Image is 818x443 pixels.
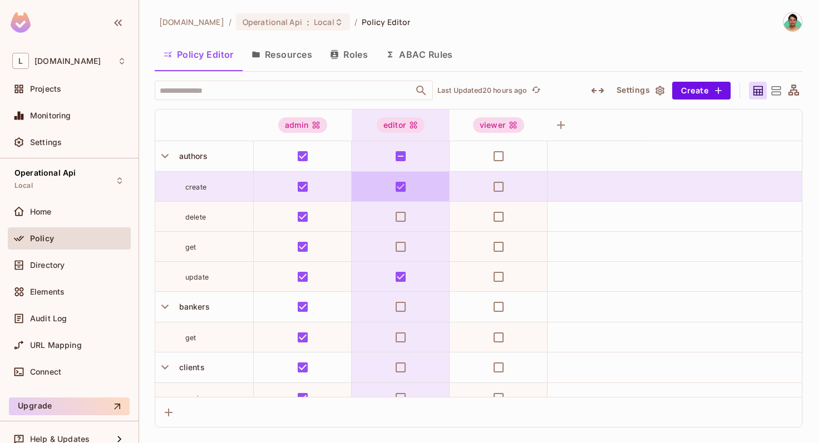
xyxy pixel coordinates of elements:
button: Resources [243,41,321,68]
span: bankers [175,302,210,311]
span: the active workspace [159,17,224,27]
span: assign [185,394,208,402]
button: Upgrade [9,397,130,415]
div: editor [377,117,425,133]
span: get [185,243,196,251]
div: admin [278,117,327,133]
span: Audit Log [30,314,67,323]
span: Policy Editor [362,17,411,27]
span: create [185,183,206,191]
span: Connect [30,367,61,376]
span: Projects [30,84,61,93]
span: Home [30,207,52,216]
span: get [185,334,196,342]
li: / [354,17,357,27]
span: Local [314,17,334,27]
button: ABAC Rules [377,41,462,68]
button: Create [672,82,731,99]
img: Jose Caceres [783,13,802,31]
p: Last Updated 20 hours ago [437,86,528,95]
li: / [229,17,231,27]
span: L [12,53,29,69]
span: Operational Api [243,17,302,27]
span: delete [185,213,206,221]
span: clients [175,362,205,372]
span: URL Mapping [30,341,82,350]
span: refresh [531,85,541,96]
button: Policy Editor [155,41,243,68]
span: Policy [30,234,54,243]
span: Local [14,181,33,190]
div: viewer [473,117,524,133]
button: Roles [321,41,377,68]
span: Workspace: lakpa.cl [35,57,101,66]
img: SReyMgAAAABJRU5ErkJggg== [11,12,31,33]
span: Directory [30,261,65,270]
span: : [306,18,310,27]
button: refresh [530,84,543,97]
span: update [185,273,209,281]
span: Elements [30,287,65,296]
span: Settings [30,138,62,147]
button: Settings [612,82,668,99]
span: Click to refresh data [528,84,543,97]
span: authors [175,151,208,161]
span: Operational Api [14,168,76,177]
button: Open [413,83,429,98]
span: Monitoring [30,111,71,120]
